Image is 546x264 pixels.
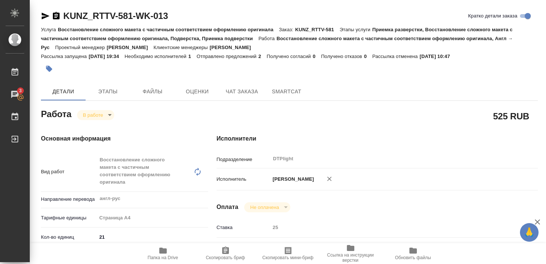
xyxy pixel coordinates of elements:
[324,252,377,263] span: Ссылка на инструкции верстки
[107,45,154,50] p: [PERSON_NAME]
[258,36,277,41] p: Работа
[55,45,106,50] p: Проектный менеджер
[382,243,444,264] button: Обновить файлы
[217,134,538,143] h4: Исполнители
[267,54,313,59] p: Получено согласий
[321,54,364,59] p: Получено отказов
[188,54,197,59] p: 1
[319,243,382,264] button: Ссылка на инструкции верстки
[364,54,372,59] p: 0
[41,196,97,203] p: Направление перевода
[15,87,26,94] span: 3
[41,36,513,50] p: Восстановление сложного макета с частичным соответствием оформлению оригинала, Англ → Рус
[339,27,372,32] p: Этапы услуги
[217,203,239,212] h4: Оплата
[270,176,314,183] p: [PERSON_NAME]
[197,54,258,59] p: Отправлено предложений
[372,54,419,59] p: Рассылка отменена
[269,87,304,96] span: SmartCat
[97,232,208,242] input: ✎ Введи что-нибудь
[210,45,256,50] p: [PERSON_NAME]
[81,112,105,118] button: В работе
[77,110,114,120] div: В работе
[217,224,270,231] p: Ставка
[206,255,245,260] span: Скопировать бриф
[97,212,208,224] div: Страница А4
[523,225,536,240] span: 🙏
[493,110,529,122] h2: 525 RUB
[520,223,539,242] button: 🙏
[270,241,511,253] div: RUB
[41,107,71,120] h2: Работа
[321,171,338,187] button: Удалить исполнителя
[41,12,50,20] button: Скопировать ссылку для ЯМессенджера
[41,214,97,222] p: Тарифные единицы
[41,27,58,32] p: Услуга
[58,27,279,32] p: Восстановление сложного макета с частичным соответствием оформлению оригинала
[313,54,321,59] p: 0
[395,255,431,260] span: Обновить файлы
[52,12,61,20] button: Скопировать ссылку
[262,255,313,260] span: Скопировать мини-бриф
[194,243,257,264] button: Скопировать бриф
[41,134,187,143] h4: Основная информация
[148,255,178,260] span: Папка на Drive
[258,54,266,59] p: 2
[419,54,456,59] p: [DATE] 10:47
[41,234,97,241] p: Кол-во единиц
[154,45,210,50] p: Клиентские менеджеры
[89,54,125,59] p: [DATE] 19:34
[217,176,270,183] p: Исполнитель
[244,202,290,212] div: В работе
[179,87,215,96] span: Оценки
[41,61,57,77] button: Добавить тэг
[270,222,511,233] input: Пустое поле
[41,54,89,59] p: Рассылка запущена
[257,243,319,264] button: Скопировать мини-бриф
[135,87,170,96] span: Файлы
[132,243,194,264] button: Папка на Drive
[63,11,168,21] a: KUNZ_RTTV-581-WK-013
[90,87,126,96] span: Этапы
[468,12,517,20] span: Кратко детали заказа
[224,87,260,96] span: Чат заказа
[2,85,28,104] a: 3
[45,87,81,96] span: Детали
[248,204,281,210] button: Не оплачена
[279,27,295,32] p: Заказ:
[41,168,97,176] p: Вид работ
[295,27,339,32] p: KUNZ_RTTV-581
[125,54,188,59] p: Необходимо исполнителей
[217,156,270,163] p: Подразделение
